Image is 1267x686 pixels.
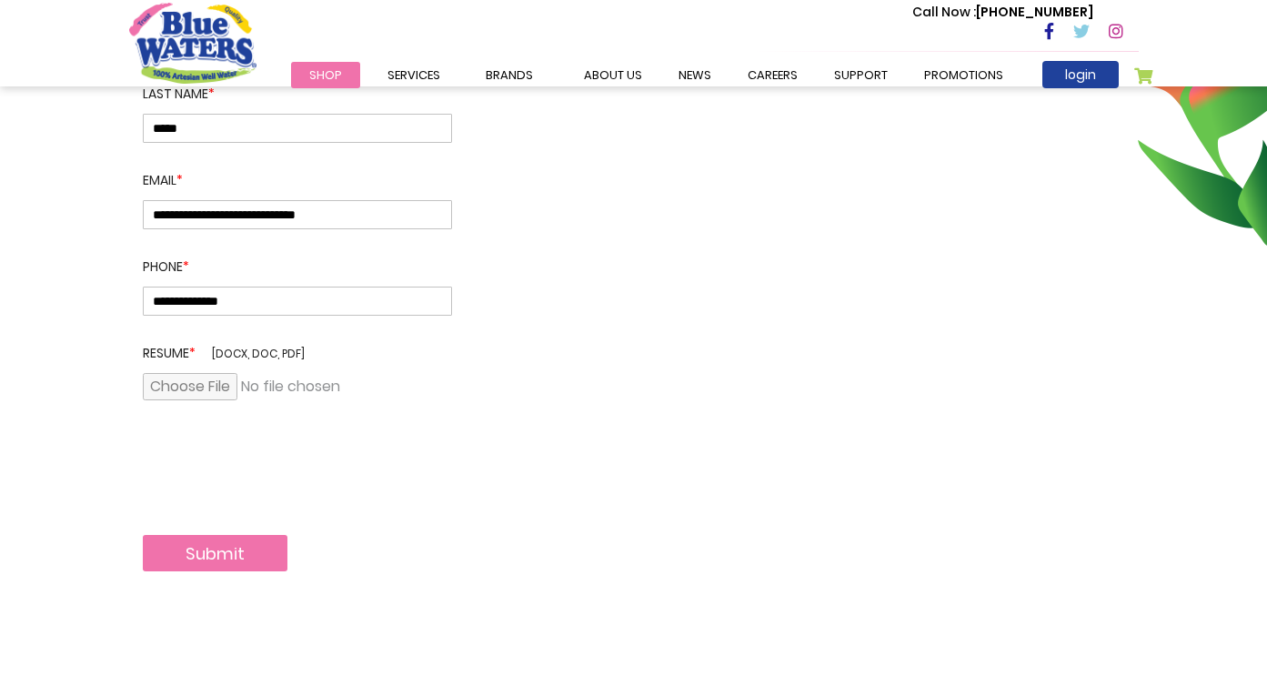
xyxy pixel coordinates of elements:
p: [PHONE_NUMBER] [912,3,1093,22]
a: careers [729,62,816,88]
span: Call Now : [912,3,976,21]
a: support [816,62,906,88]
span: Brands [486,66,533,84]
a: login [1042,61,1119,88]
iframe: reCAPTCHA [143,455,419,526]
span: [docx, doc, pdf] [212,346,305,361]
label: Phone [143,229,452,287]
a: about us [566,62,660,88]
button: Submit [143,535,287,571]
label: Resume [143,316,452,373]
label: Email [143,143,452,200]
span: Services [387,66,440,84]
a: News [660,62,729,88]
a: store logo [129,3,256,83]
a: Promotions [906,62,1021,88]
span: Shop [309,66,342,84]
